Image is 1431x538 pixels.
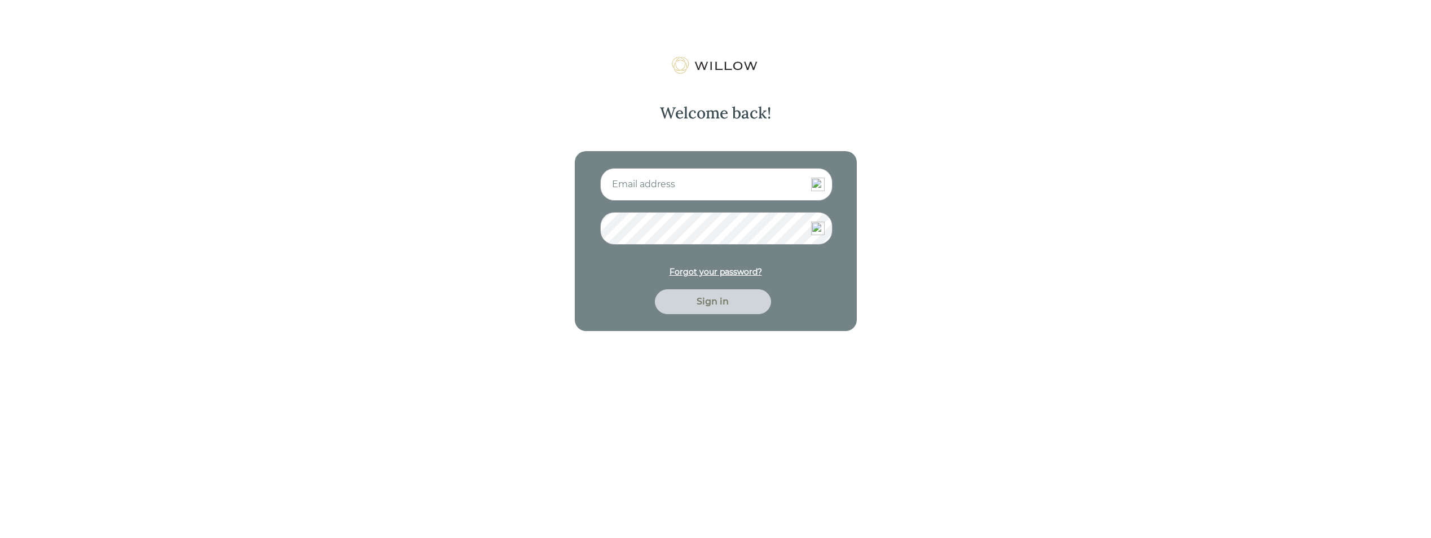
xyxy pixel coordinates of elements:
[670,266,762,278] div: Forgot your password?
[668,295,758,308] div: Sign in
[600,168,833,201] input: Email address
[655,289,771,314] button: Sign in
[811,178,825,191] img: npw-badge-icon-locked.svg
[660,103,771,123] div: Welcome back!
[811,222,825,235] img: npw-badge-icon-locked.svg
